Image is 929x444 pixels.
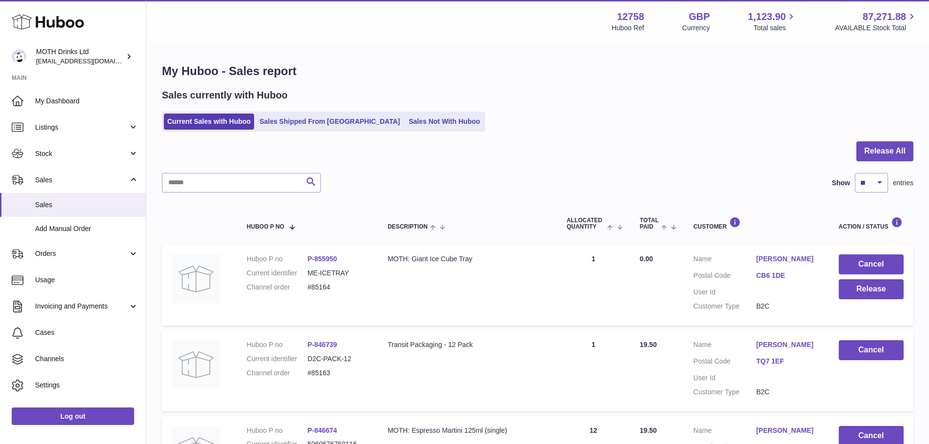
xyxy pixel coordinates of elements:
[388,224,428,230] span: Description
[839,279,904,299] button: Release
[247,224,284,230] span: Huboo P no
[247,340,308,349] dt: Huboo P no
[756,254,819,264] a: [PERSON_NAME]
[640,426,657,434] span: 19.50
[839,217,904,230] div: Action / Status
[693,217,819,230] div: Customer
[35,249,128,258] span: Orders
[405,114,483,130] a: Sales Not With Huboo
[388,426,547,435] div: MOTH: Espresso Martini 125ml (single)
[35,175,128,185] span: Sales
[693,340,756,352] dt: Name
[693,302,756,311] dt: Customer Type
[748,10,797,33] a: 1,123.90 Total sales
[693,387,756,397] dt: Customer Type
[693,373,756,383] dt: User Id
[35,224,138,233] span: Add Manual Order
[557,330,630,411] td: 1
[617,10,644,23] strong: 12758
[640,217,659,230] span: Total paid
[388,340,547,349] div: Transit Packaging - 12 Pack
[35,97,138,106] span: My Dashboard
[388,254,547,264] div: MOTH: Giant Ice Cube Tray
[247,269,308,278] dt: Current identifier
[35,328,138,337] span: Cases
[640,255,653,263] span: 0.00
[640,341,657,348] span: 19.50
[756,426,819,435] a: [PERSON_NAME]
[612,23,644,33] div: Huboo Ref
[839,254,904,274] button: Cancel
[839,340,904,360] button: Cancel
[756,302,819,311] dd: B2C
[856,141,913,161] button: Release All
[756,357,819,366] a: TQ7 1EF
[35,149,128,158] span: Stock
[832,178,850,188] label: Show
[35,302,128,311] span: Invoicing and Payments
[689,10,710,23] strong: GBP
[557,245,630,326] td: 1
[35,275,138,285] span: Usage
[756,271,819,280] a: CB6 1DE
[36,47,124,66] div: MOTH Drinks Ltd
[693,271,756,283] dt: Postal Code
[307,426,337,434] a: P-846674
[172,254,220,303] img: no-photo.jpg
[36,57,143,65] span: [EMAIL_ADDRESS][DOMAIN_NAME]
[247,354,308,364] dt: Current identifier
[35,200,138,210] span: Sales
[682,23,710,33] div: Currency
[35,381,138,390] span: Settings
[835,10,917,33] a: 87,271.88 AVAILABLE Stock Total
[693,357,756,368] dt: Postal Code
[35,354,138,364] span: Channels
[567,217,605,230] span: ALLOCATED Quantity
[172,340,220,389] img: no-photo.jpg
[247,368,308,378] dt: Channel order
[307,341,337,348] a: P-846739
[753,23,797,33] span: Total sales
[35,123,128,132] span: Listings
[12,49,26,64] img: internalAdmin-12758@internal.huboo.com
[756,387,819,397] dd: B2C
[247,254,308,264] dt: Huboo P no
[12,407,134,425] a: Log out
[748,10,786,23] span: 1,123.90
[893,178,913,188] span: entries
[835,23,917,33] span: AVAILABLE Stock Total
[307,283,368,292] dd: #85164
[256,114,403,130] a: Sales Shipped From [GEOGRAPHIC_DATA]
[693,426,756,438] dt: Name
[307,255,337,263] a: P-855950
[307,368,368,378] dd: #85163
[164,114,254,130] a: Current Sales with Huboo
[247,283,308,292] dt: Channel order
[756,340,819,349] a: [PERSON_NAME]
[307,354,368,364] dd: D2C-PACK-12
[307,269,368,278] dd: ME-ICETRAY
[162,63,913,79] h1: My Huboo - Sales report
[247,426,308,435] dt: Huboo P no
[863,10,906,23] span: 87,271.88
[693,288,756,297] dt: User Id
[693,254,756,266] dt: Name
[162,89,288,102] h2: Sales currently with Huboo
